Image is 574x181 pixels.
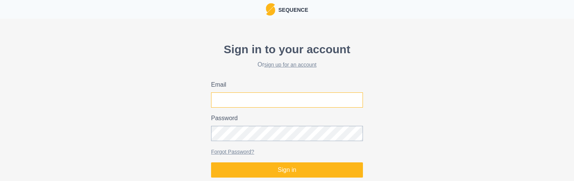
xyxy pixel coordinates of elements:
label: Password [211,114,358,123]
a: Forgot Password? [211,149,254,155]
a: LogoSequence [266,3,308,16]
p: Sign in to your account [211,41,363,58]
a: sign up for an account [264,62,317,68]
button: Sign in [211,162,363,178]
img: Logo [266,3,275,16]
h2: Or [211,61,363,68]
label: Email [211,80,358,89]
p: Sequence [275,5,308,14]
